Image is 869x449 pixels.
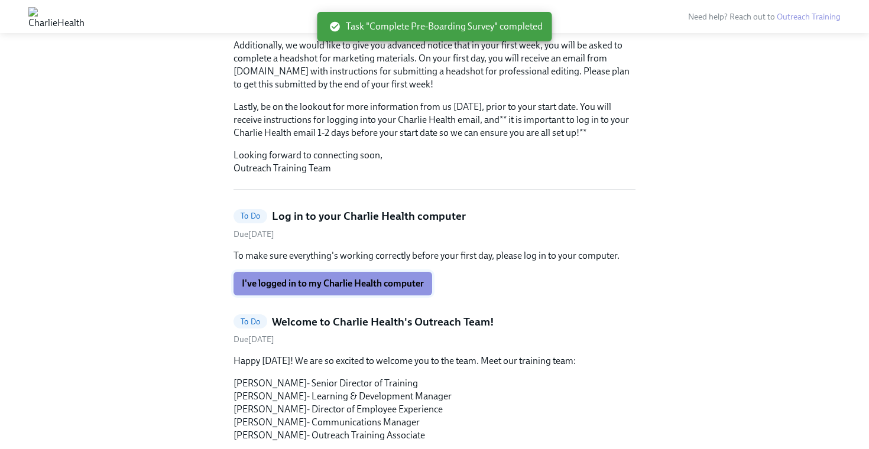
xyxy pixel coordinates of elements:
p: Happy [DATE]! We are so excited to welcome you to the team. Meet our training team: [234,354,635,367]
a: To DoWelcome to Charlie Health's Outreach Team!Due[DATE] [234,314,635,346]
a: Outreach Training [777,12,841,22]
span: Task "Complete Pre-Boarding Survey" completed [329,20,543,33]
p: [PERSON_NAME]- Senior Director of Training [PERSON_NAME]- Learning & Development Manager [PERSON_... [234,377,635,442]
span: I've logged in to my Charlie Health computer [242,278,424,289]
p: Lastly, be on the lookout for more information from us [DATE], prior to your start date. You will... [234,100,635,139]
h5: Welcome to Charlie Health's Outreach Team! [272,314,494,330]
button: I've logged in to my Charlie Health computer [234,272,432,295]
h5: Log in to your Charlie Health computer [272,209,466,224]
p: To make sure everything's working correctly before your first day, please log in to your computer. [234,249,635,262]
span: Monday, October 6th 2025, 10:00 am [234,229,274,239]
span: Need help? Reach out to [688,12,841,22]
span: Wednesday, October 8th 2025, 10:00 am [234,334,274,344]
p: Additionally, we would like to give you advanced notice that in your first week, you will be aske... [234,39,635,91]
span: To Do [234,317,267,326]
span: To Do [234,212,267,220]
a: To DoLog in to your Charlie Health computerDue[DATE] [234,209,635,240]
img: CharlieHealth [28,7,85,26]
p: Looking forward to connecting soon, Outreach Training Team [234,149,635,175]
